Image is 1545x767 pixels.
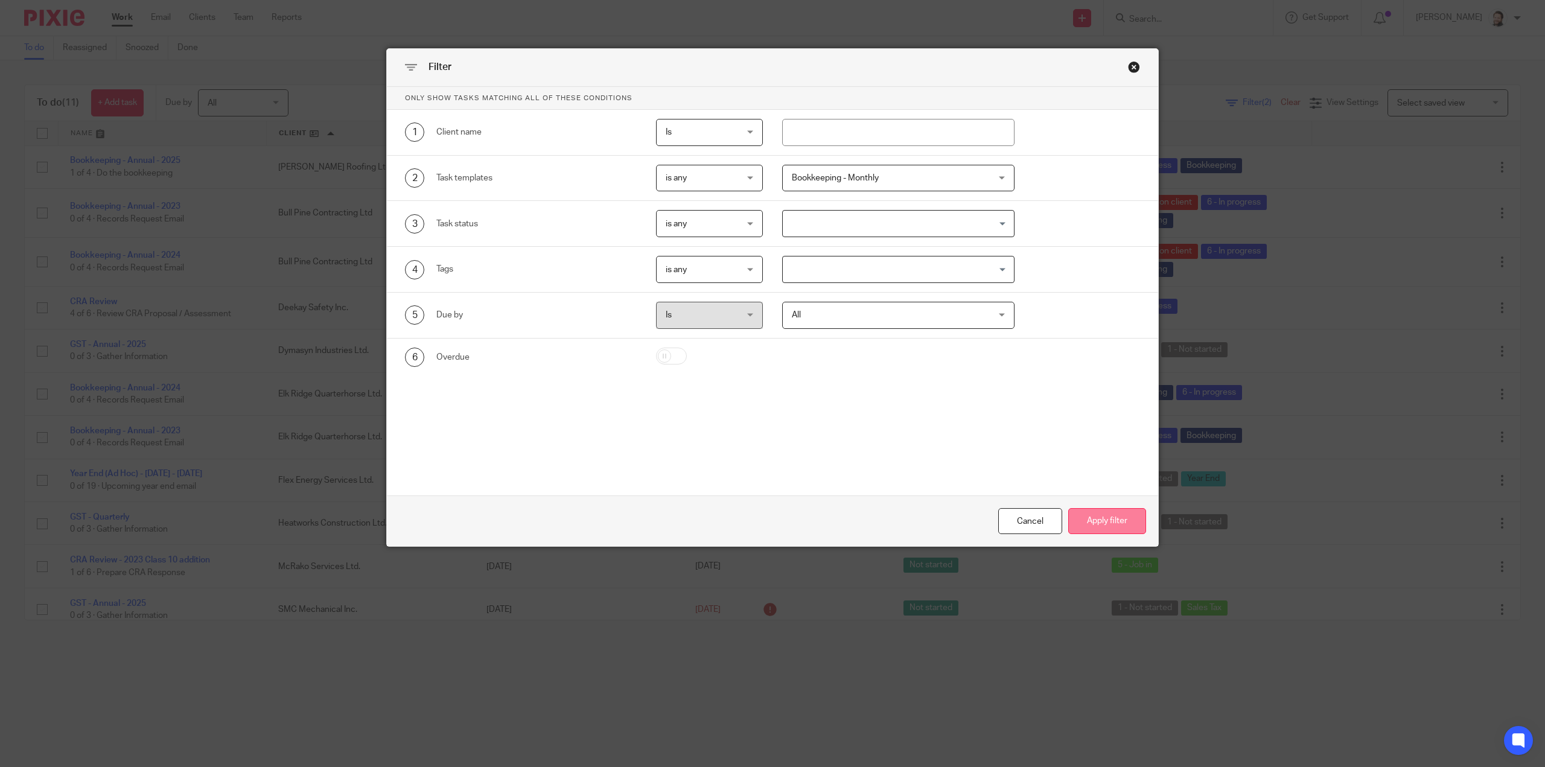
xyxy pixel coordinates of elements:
[405,168,424,188] div: 2
[1128,61,1140,73] div: Close this dialog window
[666,266,687,274] span: is any
[666,311,672,319] span: Is
[405,214,424,234] div: 3
[436,126,637,138] div: Client name
[387,87,1158,110] p: Only show tasks matching all of these conditions
[405,305,424,325] div: 5
[782,210,1015,237] div: Search for option
[666,174,687,182] span: is any
[405,348,424,367] div: 6
[666,220,687,228] span: is any
[784,259,1007,280] input: Search for option
[998,508,1062,534] div: Close this dialog window
[666,128,672,136] span: Is
[792,311,801,319] span: All
[436,218,637,230] div: Task status
[436,309,637,321] div: Due by
[784,213,1007,234] input: Search for option
[405,123,424,142] div: 1
[436,351,637,363] div: Overdue
[782,256,1015,283] div: Search for option
[792,174,879,182] span: Bookkeeping - Monthly
[1068,508,1146,534] button: Apply filter
[436,263,637,275] div: Tags
[405,260,424,279] div: 4
[436,172,637,184] div: Task templates
[428,62,451,72] span: Filter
